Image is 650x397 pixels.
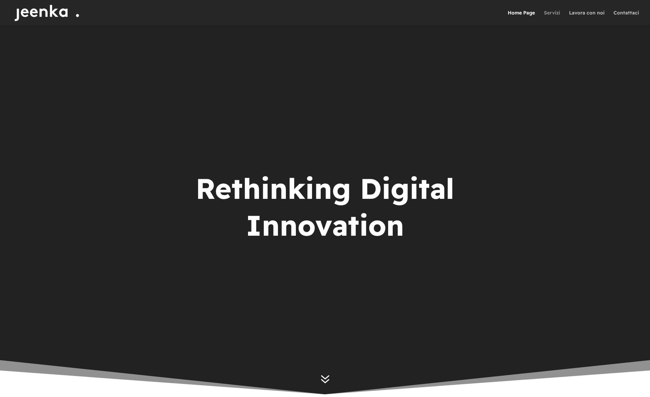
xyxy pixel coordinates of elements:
a: 7 [317,370,333,388]
a: Contattaci [613,10,639,26]
a: Home Page [508,10,535,26]
a: Servizi [544,10,560,26]
h1: Rethinking Digital Innovation [191,170,460,247]
a: Lavora con noi [569,10,605,26]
